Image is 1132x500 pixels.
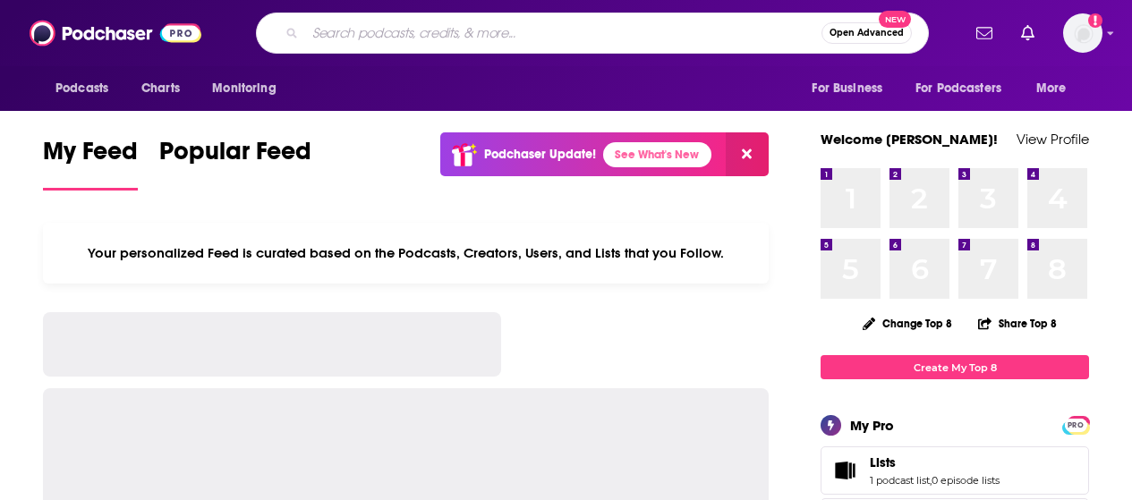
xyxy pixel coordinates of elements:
button: Share Top 8 [977,306,1058,341]
span: My Feed [43,136,138,177]
button: Show profile menu [1063,13,1102,53]
img: User Profile [1063,13,1102,53]
div: My Pro [850,417,894,434]
span: New [879,11,911,28]
div: Your personalized Feed is curated based on the Podcasts, Creators, Users, and Lists that you Follow. [43,223,769,284]
button: Change Top 8 [852,312,963,335]
img: Podchaser - Follow, Share and Rate Podcasts [30,16,201,50]
a: My Feed [43,136,138,191]
button: Open AdvancedNew [821,22,912,44]
a: Lists [870,454,1000,470]
span: For Podcasters [915,76,1001,101]
span: Logged in as WPubPR1 [1063,13,1102,53]
a: View Profile [1017,131,1089,148]
a: Show notifications dropdown [1014,18,1042,48]
span: More [1036,76,1067,101]
a: PRO [1065,418,1086,431]
span: Podcasts [55,76,108,101]
svg: Add a profile image [1088,13,1102,28]
a: Popular Feed [159,136,311,191]
a: Welcome [PERSON_NAME]! [821,131,998,148]
button: open menu [43,72,132,106]
div: Search podcasts, credits, & more... [256,13,929,54]
p: Podchaser Update! [484,147,596,162]
a: Charts [130,72,191,106]
span: , [930,474,932,487]
button: open menu [200,72,299,106]
a: Lists [827,458,863,483]
span: Charts [141,76,180,101]
a: Create My Top 8 [821,355,1089,379]
span: Monitoring [212,76,276,101]
span: Lists [870,454,896,470]
input: Search podcasts, credits, & more... [305,19,821,47]
button: open menu [799,72,905,106]
button: open menu [904,72,1027,106]
span: For Business [812,76,882,101]
a: Show notifications dropdown [969,18,1000,48]
span: Popular Feed [159,136,311,177]
a: See What's New [603,142,711,167]
a: 1 podcast list [870,474,930,487]
button: open menu [1024,72,1089,106]
span: Open Advanced [830,29,904,38]
span: PRO [1065,419,1086,432]
span: Lists [821,446,1089,495]
a: 0 episode lists [932,474,1000,487]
